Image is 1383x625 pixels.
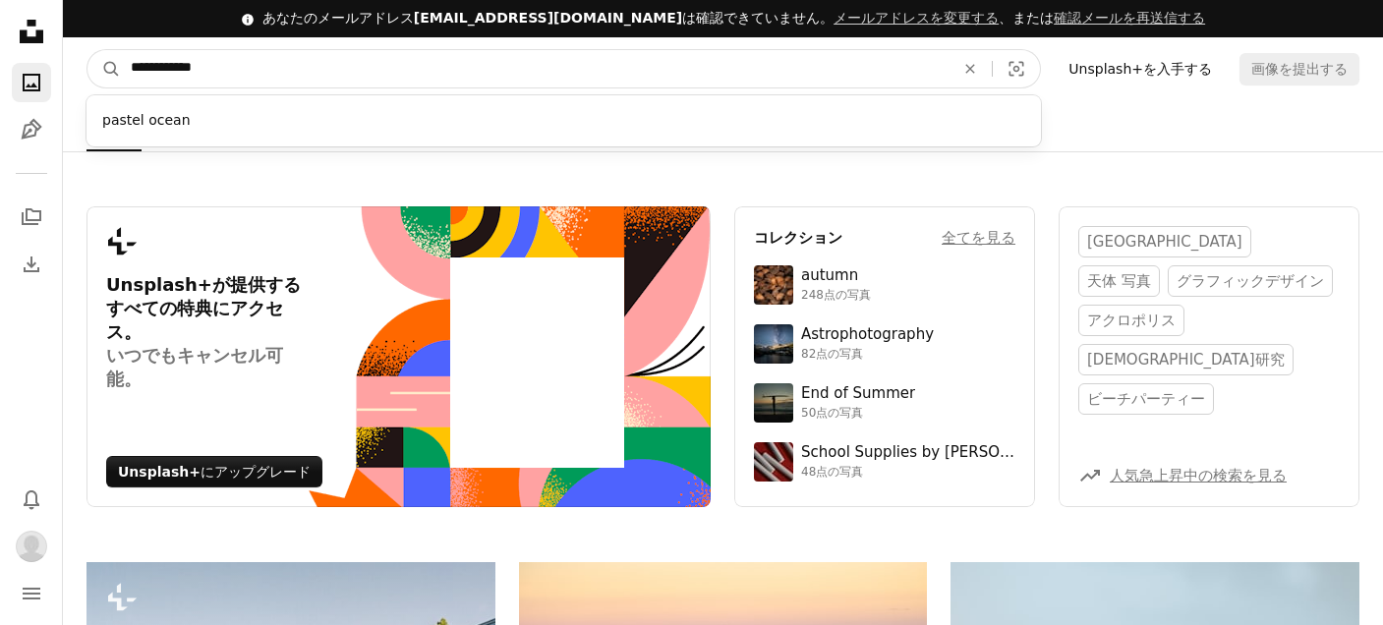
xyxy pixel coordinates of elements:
[165,88,193,151] a: 壁紙
[86,49,1041,88] form: サイト内でビジュアルを探す
[949,50,992,87] button: 全てクリア
[12,480,51,519] button: 通知
[118,464,201,480] strong: Unsplash+
[106,456,322,487] div: にアップグレード
[754,265,793,305] img: photo-1637983927634-619de4ccecac
[541,88,568,151] a: 映画
[1110,467,1287,484] a: 人気急上昇中の検索を見る
[754,324,793,364] img: photo-1538592487700-be96de73306f
[754,226,842,250] h4: コレクション
[760,88,939,151] a: ストリートフォトグラフィー
[592,88,605,151] a: 人
[1239,53,1359,85] button: 画像を提出する
[12,12,51,55] a: ホーム — Unsplash
[12,245,51,284] a: ダウンロード履歴
[834,10,999,26] a: メールアドレスを変更する
[942,226,1015,250] a: 全てを見る
[262,9,1205,28] div: あなたのメールアドレス は確認できていません。
[754,383,793,423] img: premium_photo-1754398386796-ea3dec2a6302
[801,465,1015,481] div: 48点の写真
[801,266,871,286] div: autumn
[12,198,51,237] a: コレクション
[12,63,51,102] a: 写真
[86,103,1041,139] div: pastel ocean
[12,527,51,566] button: プロフィール
[754,324,1015,364] a: Astrophotography82点の写真
[1078,265,1160,297] a: 天体 写真
[86,206,711,507] a: Unsplash+が提供するすべての特典にアクセス。いつでもキャンセル可能。Unsplash+にアップグレード
[801,288,871,304] div: 248点の写真
[801,443,1015,463] div: School Supplies by [PERSON_NAME]
[267,88,374,151] a: 3D レンダリング
[1078,305,1184,336] a: アクロポリス
[12,574,51,613] button: メニュー
[12,110,51,149] a: イラスト
[397,88,466,151] a: テクスチャ
[414,10,682,26] span: [EMAIL_ADDRESS][DOMAIN_NAME]
[754,442,1015,482] a: School Supplies by [PERSON_NAME]48点の写真
[490,88,517,151] a: 旅行
[754,383,1015,423] a: End of Summer50点の写真
[1078,344,1294,375] a: [DEMOGRAPHIC_DATA]研究
[106,273,308,391] h3: Unsplash+が提供するすべての特典にアクセス。
[801,347,934,363] div: 82点の写真
[1078,383,1214,415] a: ビーチパーティー
[216,88,244,151] a: 自然
[87,50,121,87] button: Unsplashで検索する
[629,88,736,151] a: 建築&インテリア
[801,384,915,404] div: End of Summer
[962,88,1004,151] a: 実験的
[1057,53,1224,85] a: Unsplash+を入手する
[801,325,934,345] div: Astrophotography
[16,531,47,562] img: ユーザー葵 小南のアバター
[993,50,1040,87] button: ビジュアル検索
[834,10,1205,26] span: 、または
[1054,9,1205,28] button: 確認メールを再送信する
[106,344,308,391] span: いつでもキャンセル可能。
[801,406,915,422] div: 50点の写真
[1078,226,1251,257] a: [GEOGRAPHIC_DATA]
[1168,265,1333,297] a: グラフィックデザイン
[754,442,793,482] img: premium_photo-1715107534993-67196b65cde7
[754,265,1015,305] a: autumn248点の写真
